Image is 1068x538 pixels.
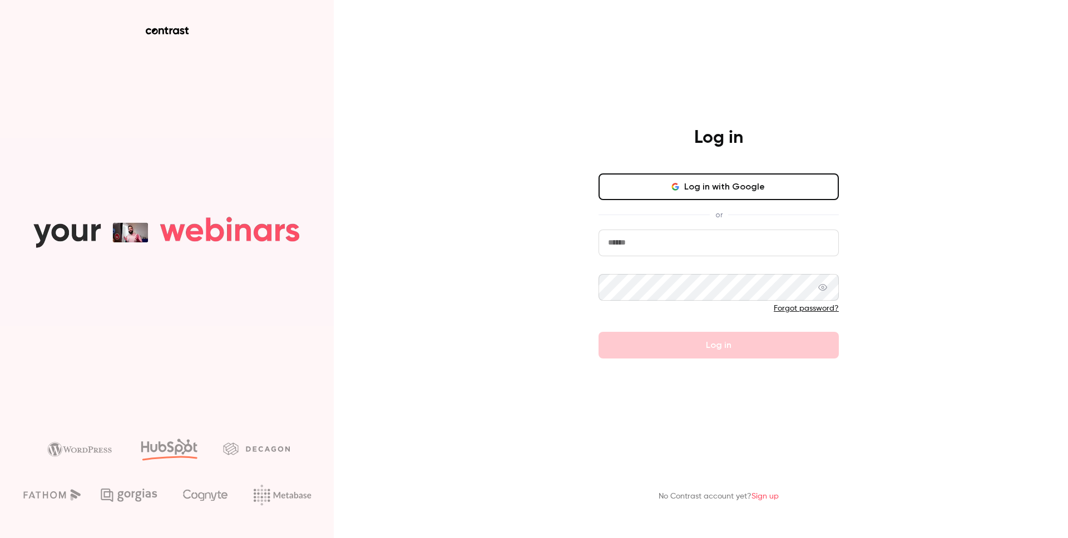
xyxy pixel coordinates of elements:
[694,127,743,149] h4: Log in
[599,173,839,200] button: Log in with Google
[774,305,839,312] a: Forgot password?
[659,491,779,502] p: No Contrast account yet?
[710,209,728,221] span: or
[223,442,290,455] img: decagon
[751,492,779,500] a: Sign up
